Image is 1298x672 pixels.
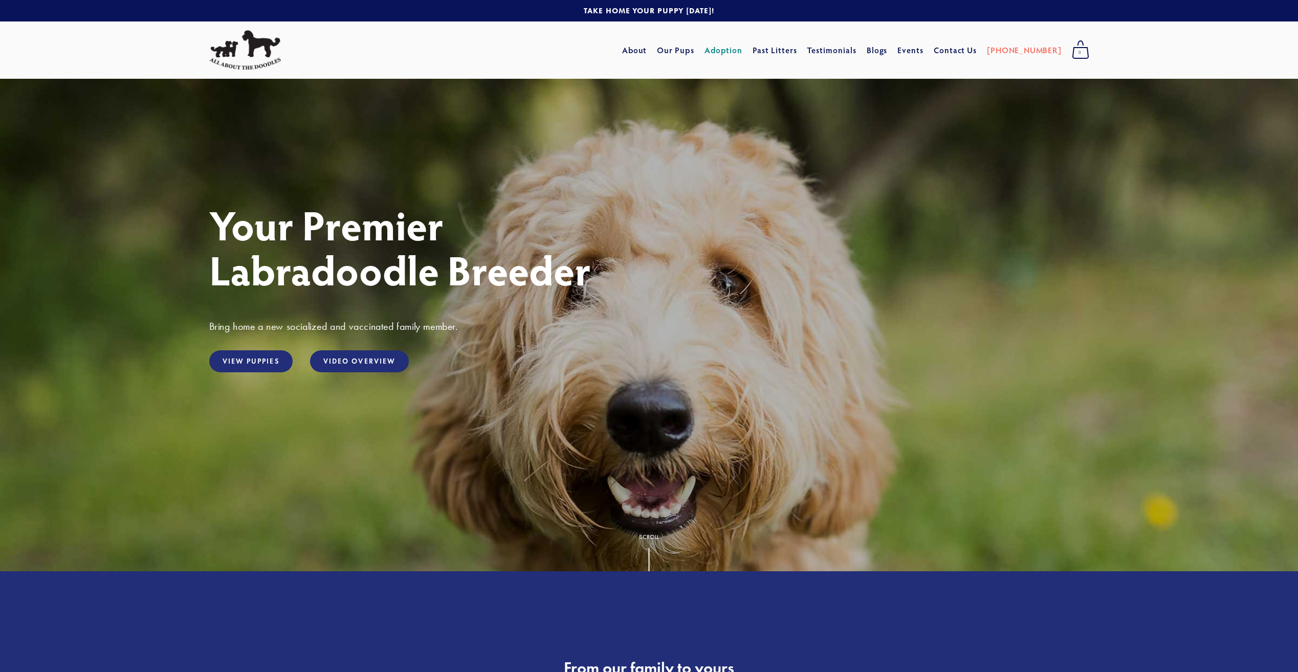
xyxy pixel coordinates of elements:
[753,44,797,55] a: Past Litters
[639,534,659,540] div: Scroll
[657,41,694,59] a: Our Pups
[705,41,743,59] a: Adoption
[987,41,1061,59] a: [PHONE_NUMBER]
[1072,46,1089,59] span: 0
[622,41,647,59] a: About
[209,202,1089,292] h1: Your Premier Labradoodle Breeder
[310,350,409,372] a: Video Overview
[897,41,923,59] a: Events
[867,41,888,59] a: Blogs
[807,41,856,59] a: Testimonials
[934,41,977,59] a: Contact Us
[209,320,1089,333] h3: Bring home a new socialized and vaccinated family member.
[1067,37,1094,63] a: 0 items in cart
[209,30,281,70] img: All About The Doodles
[209,350,293,372] a: View Puppies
